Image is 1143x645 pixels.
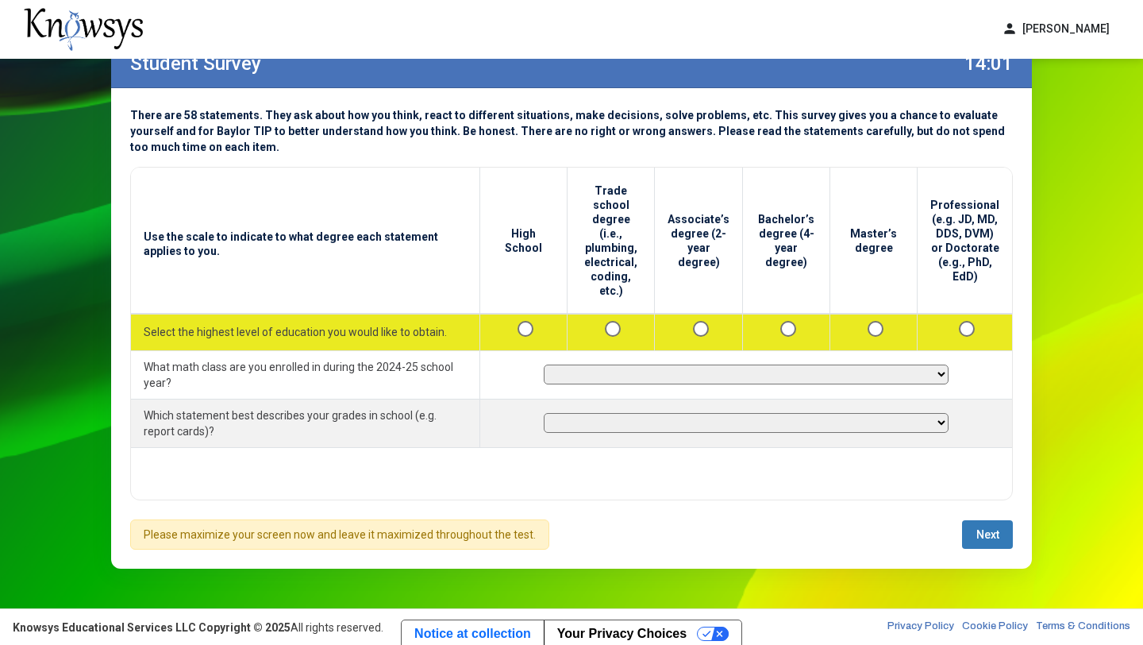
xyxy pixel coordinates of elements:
th: Bachelor’s degree (4-year degree) [743,168,830,315]
span: There are 58 statements. They ask about how you think, react to different situations, make decisi... [130,109,1005,153]
label: 14:01 [964,52,1013,75]
div: Please maximize your screen now and leave it maximized throughout the test. [130,519,549,550]
span: Use the scale to indicate to what degree each statement applies to you. [144,230,467,258]
strong: Knowsys Educational Services LLC Copyright © 2025 [13,621,291,634]
th: Associate’s degree (2-year degree) [655,168,743,315]
th: Trade school degree (i.e., plumbing, electrical, coding, etc.) [568,168,655,315]
td: Select the highest level of education you would like to obtain. [131,314,480,350]
button: Next [962,520,1013,549]
span: person [1002,21,1018,37]
button: person[PERSON_NAME] [992,16,1119,42]
th: Master’s degree [830,168,918,315]
label: Student Survey [130,52,261,75]
img: knowsys-logo.png [24,8,143,51]
a: Terms & Conditions [1036,620,1130,635]
a: Privacy Policy [887,620,954,635]
div: All rights reserved. [13,620,383,635]
td: Which statement best describes your grades in school (e.g. report cards)? [131,399,480,447]
th: Professional (e.g. JD, MD, DDS, DVM) or Doctorate (e.g., PhD, EdD) [918,168,1013,315]
a: Cookie Policy [962,620,1028,635]
th: High School [480,168,568,315]
td: What math class are you enrolled in during the 2024-25 school year? [131,350,480,399]
span: Next [976,528,999,541]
